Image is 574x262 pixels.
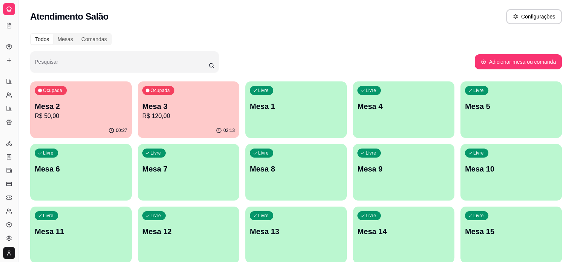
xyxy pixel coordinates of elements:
button: LivreMesa 4 [353,81,454,138]
p: Livre [151,150,161,156]
p: Livre [366,213,376,219]
p: Livre [258,213,269,219]
button: LivreMesa 10 [460,144,562,201]
input: Pesquisar [35,61,209,69]
p: Mesa 9 [357,164,450,174]
button: LivreMesa 1 [245,81,347,138]
p: Mesa 10 [465,164,557,174]
p: Livre [366,150,376,156]
p: Mesa 15 [465,226,557,237]
button: OcupadaMesa 2R$ 50,0000:27 [30,81,132,138]
div: Comandas [77,34,111,44]
p: Livre [43,213,54,219]
p: Mesa 14 [357,226,450,237]
p: Mesa 2 [35,101,127,112]
h2: Atendimento Salão [30,11,108,23]
p: Ocupada [151,87,170,93]
p: Mesa 3 [142,101,235,112]
button: LivreMesa 8 [245,144,347,201]
p: Mesa 11 [35,226,127,237]
p: R$ 120,00 [142,112,235,121]
p: 00:27 [116,127,127,133]
div: Todos [31,34,53,44]
div: Mesas [53,34,77,44]
p: Livre [473,87,484,93]
p: Ocupada [43,87,62,93]
button: LivreMesa 5 [460,81,562,138]
p: 02:13 [223,127,235,133]
button: Configurações [506,9,562,24]
p: Livre [473,213,484,219]
p: Mesa 1 [250,101,342,112]
p: Livre [258,87,269,93]
p: Mesa 4 [357,101,450,112]
button: LivreMesa 9 [353,144,454,201]
p: Livre [258,150,269,156]
p: Livre [473,150,484,156]
p: Livre [366,87,376,93]
button: LivreMesa 7 [138,144,239,201]
p: Mesa 5 [465,101,557,112]
button: Adicionar mesa ou comanda [475,54,562,69]
p: Livre [151,213,161,219]
p: Mesa 7 [142,164,235,174]
p: Mesa 12 [142,226,235,237]
p: Mesa 8 [250,164,342,174]
p: Mesa 13 [250,226,342,237]
button: OcupadaMesa 3R$ 120,0002:13 [138,81,239,138]
p: R$ 50,00 [35,112,127,121]
p: Mesa 6 [35,164,127,174]
button: LivreMesa 6 [30,144,132,201]
p: Livre [43,150,54,156]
